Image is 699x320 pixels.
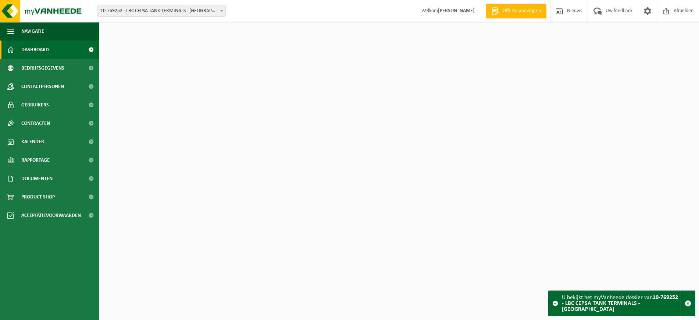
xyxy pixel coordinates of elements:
strong: 10-769252 - LBC CEPSA TANK TERMINALS - [GEOGRAPHIC_DATA] [562,295,678,312]
div: U bekijkt het myVanheede dossier van [562,291,681,316]
span: Dashboard [21,41,49,59]
span: Acceptatievoorwaarden [21,206,81,225]
span: 10-769252 - LBC CEPSA TANK TERMINALS - ANTWERPEN [97,6,225,16]
span: Product Shop [21,188,55,206]
strong: [PERSON_NAME] [438,8,475,14]
span: 10-769252 - LBC CEPSA TANK TERMINALS - ANTWERPEN [97,6,226,17]
span: Rapportage [21,151,50,169]
span: Kalender [21,133,44,151]
span: Contactpersonen [21,77,64,96]
span: Contracten [21,114,50,133]
span: Gebruikers [21,96,49,114]
span: Offerte aanvragen [501,7,543,15]
span: Navigatie [21,22,44,41]
span: Documenten [21,169,53,188]
a: Offerte aanvragen [486,4,546,18]
span: Bedrijfsgegevens [21,59,64,77]
iframe: chat widget [4,304,123,320]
